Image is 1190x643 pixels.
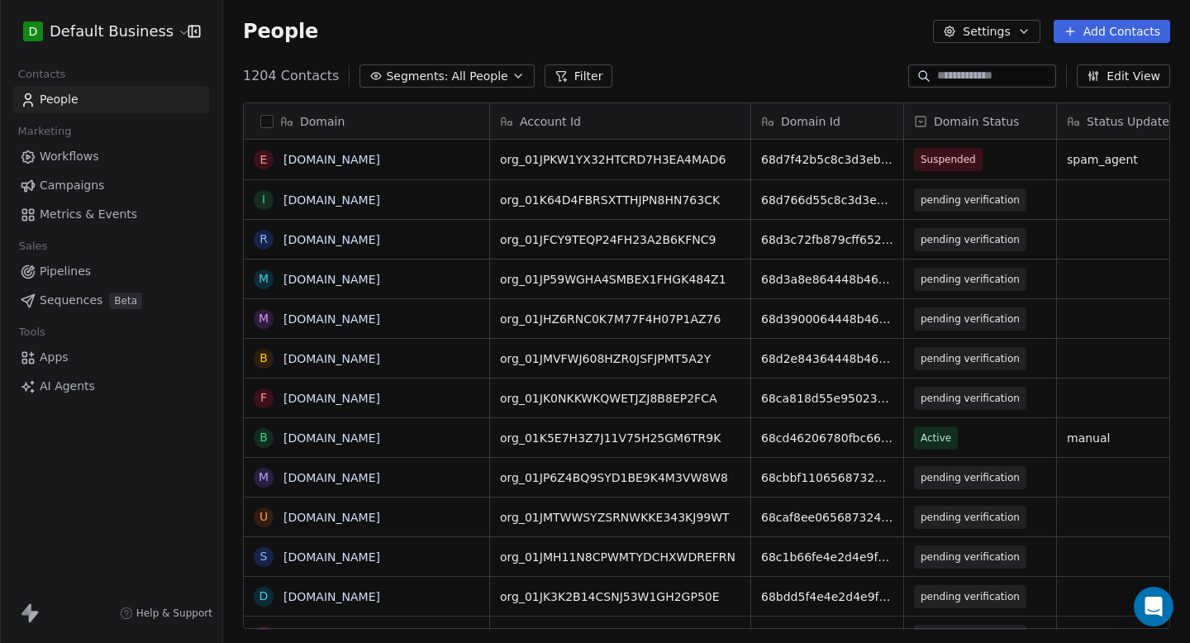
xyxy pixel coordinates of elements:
[40,206,137,223] span: Metrics & Events
[13,172,209,199] a: Campaigns
[781,113,840,130] span: Domain Id
[520,113,581,130] span: Account Id
[283,392,380,405] a: [DOMAIN_NAME]
[500,231,740,248] span: org_01JFCY9TEQP24FH23A2B6KFNC9
[136,607,212,620] span: Help & Support
[500,390,740,407] span: org_01JK0NKKWKQWETJZJ8B8EP2FCA
[40,91,79,108] span: People
[13,344,209,371] a: Apps
[761,311,893,327] span: 68d3900064448b466e94b6cd
[761,509,893,526] span: 68caf8ee06568732417bd929
[259,231,268,248] div: r
[934,113,1019,130] span: Domain Status
[283,233,380,246] a: [DOMAIN_NAME]
[20,17,176,45] button: DDefault Business
[451,68,507,85] span: All People
[761,151,893,168] span: 68d7f42b5c8c3d3eb6f42ac3
[904,103,1056,139] div: Domain Status
[500,509,740,526] span: org_01JMTWWSYZSRNWKKE343KJ99WT
[40,177,104,194] span: Campaigns
[259,588,269,605] div: d
[283,630,380,643] a: [DOMAIN_NAME]
[283,471,380,484] a: [DOMAIN_NAME]
[283,273,380,286] a: [DOMAIN_NAME]
[921,311,1020,327] span: pending verification
[921,430,951,446] span: Active
[1077,64,1170,88] button: Edit View
[13,201,209,228] a: Metrics & Events
[500,588,740,605] span: org_01JK3K2B14CSNJ53W1GH2GP50E
[260,548,268,565] div: s
[761,271,893,288] span: 68d3a8e864448b466e9aa609
[50,21,174,42] span: Default Business
[300,113,345,130] span: Domain
[40,148,99,165] span: Workflows
[259,469,269,486] div: m
[283,511,380,524] a: [DOMAIN_NAME]
[283,550,380,564] a: [DOMAIN_NAME]
[921,588,1020,605] span: pending verification
[109,293,142,309] span: Beta
[11,62,73,87] span: Contacts
[500,469,740,486] span: org_01JP6Z4BQ9SYD1BE9K4M3VW8W8
[1134,587,1173,626] div: Open Intercom Messenger
[13,287,209,314] a: SequencesBeta
[761,588,893,605] span: 68bdd5f4e4e2d4e9f3467ee7
[259,310,269,327] div: m
[500,311,740,327] span: org_01JHZ6RNC0K7M77F4H07P1AZ76
[500,192,740,208] span: org_01K64D4FBRSXTTHJPN8HN763CK
[12,320,52,345] span: Tools
[761,430,893,446] span: 68cd46206780fbc66f5c4898
[283,590,380,603] a: [DOMAIN_NAME]
[260,151,268,169] div: e
[283,431,380,445] a: [DOMAIN_NAME]
[243,19,318,44] span: People
[500,430,740,446] span: org_01K5E7H3Z7J11V75H25GM6TR9K
[259,508,268,526] div: u
[921,549,1020,565] span: pending verification
[283,193,380,207] a: [DOMAIN_NAME]
[921,271,1020,288] span: pending verification
[283,153,380,166] a: [DOMAIN_NAME]
[13,258,209,285] a: Pipelines
[490,103,750,139] div: Account Id
[761,231,893,248] span: 68d3c72fb879cff6524fc29e
[262,191,265,208] div: i
[259,270,269,288] div: m
[40,349,69,366] span: Apps
[921,390,1020,407] span: pending verification
[40,292,102,309] span: Sequences
[243,66,339,86] span: 1204 Contacts
[260,389,267,407] div: f
[259,429,268,446] div: b
[40,263,91,280] span: Pipelines
[13,86,209,113] a: People
[545,64,613,88] button: Filter
[921,350,1020,367] span: pending verification
[120,607,212,620] a: Help & Support
[386,68,448,85] span: Segments:
[933,20,1040,43] button: Settings
[921,469,1020,486] span: pending verification
[761,390,893,407] span: 68ca818d55e9502391f7b659
[283,312,380,326] a: [DOMAIN_NAME]
[13,143,209,170] a: Workflows
[500,549,740,565] span: org_01JMH11N8CPWMTYDCHXWDREFRN
[761,192,893,208] span: 68d766d55c8c3d3eb6f03a84
[500,350,740,367] span: org_01JMVFWJ608HZR0JSFJPMT5A2Y
[40,378,95,395] span: AI Agents
[921,151,976,168] span: Suspended
[13,373,209,400] a: AI Agents
[12,234,55,259] span: Sales
[29,23,38,40] span: D
[500,271,740,288] span: org_01JP59WGHA4SMBEX1FHGK484Z1
[761,350,893,367] span: 68d2e84364448b466e846610
[751,103,903,139] div: Domain Id
[761,549,893,565] span: 68c1b66fe4e2d4e9f37c0073
[11,119,79,144] span: Marketing
[921,509,1020,526] span: pending verification
[244,140,490,630] div: grid
[921,231,1020,248] span: pending verification
[244,103,489,139] div: Domain
[259,350,268,367] div: b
